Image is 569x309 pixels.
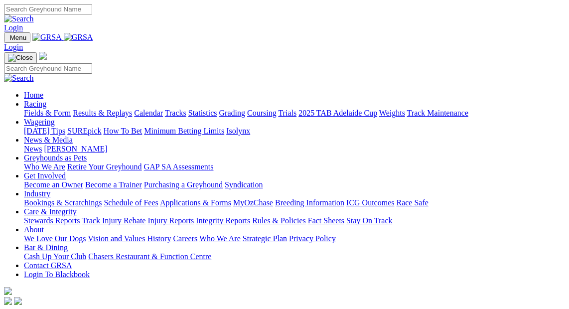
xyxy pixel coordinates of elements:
[44,145,107,153] a: [PERSON_NAME]
[243,234,287,243] a: Strategic Plan
[188,109,217,117] a: Statistics
[165,109,186,117] a: Tracks
[4,287,12,295] img: logo-grsa-white.png
[24,109,71,117] a: Fields & Form
[24,198,102,207] a: Bookings & Scratchings
[4,74,34,83] img: Search
[73,109,132,117] a: Results & Replays
[24,127,565,136] div: Wagering
[24,154,87,162] a: Greyhounds as Pets
[4,63,92,74] input: Search
[147,216,194,225] a: Injury Reports
[226,127,250,135] a: Isolynx
[24,252,565,261] div: Bar & Dining
[134,109,163,117] a: Calendar
[24,207,77,216] a: Care & Integrity
[24,198,565,207] div: Industry
[275,198,344,207] a: Breeding Information
[196,216,250,225] a: Integrity Reports
[4,4,92,14] input: Search
[24,145,42,153] a: News
[199,234,241,243] a: Who We Are
[14,297,22,305] img: twitter.svg
[24,118,55,126] a: Wagering
[252,216,306,225] a: Rules & Policies
[225,180,263,189] a: Syndication
[144,180,223,189] a: Purchasing a Greyhound
[24,100,46,108] a: Racing
[24,162,65,171] a: Who We Are
[289,234,336,243] a: Privacy Policy
[24,234,86,243] a: We Love Our Dogs
[24,136,73,144] a: News & Media
[24,180,83,189] a: Become an Owner
[308,216,344,225] a: Fact Sheets
[219,109,245,117] a: Grading
[88,252,211,261] a: Chasers Restaurant & Function Centre
[24,91,43,99] a: Home
[4,52,37,63] button: Toggle navigation
[24,270,90,279] a: Login To Blackbook
[24,216,565,225] div: Care & Integrity
[4,297,12,305] img: facebook.svg
[64,33,93,42] img: GRSA
[4,23,23,32] a: Login
[4,14,34,23] img: Search
[24,225,44,234] a: About
[24,127,65,135] a: [DATE] Tips
[24,162,565,171] div: Greyhounds as Pets
[233,198,273,207] a: MyOzChase
[379,109,405,117] a: Weights
[104,127,142,135] a: How To Bet
[24,171,66,180] a: Get Involved
[24,109,565,118] div: Racing
[24,234,565,243] div: About
[24,252,86,261] a: Cash Up Your Club
[396,198,428,207] a: Race Safe
[4,32,30,43] button: Toggle navigation
[85,180,142,189] a: Become a Trainer
[67,162,142,171] a: Retire Your Greyhound
[24,145,565,154] div: News & Media
[346,216,392,225] a: Stay On Track
[8,54,33,62] img: Close
[67,127,101,135] a: SUREpick
[147,234,171,243] a: History
[346,198,394,207] a: ICG Outcomes
[278,109,296,117] a: Trials
[32,33,62,42] img: GRSA
[82,216,145,225] a: Track Injury Rebate
[10,34,26,41] span: Menu
[39,52,47,60] img: logo-grsa-white.png
[298,109,377,117] a: 2025 TAB Adelaide Cup
[24,261,72,270] a: Contact GRSA
[88,234,145,243] a: Vision and Values
[173,234,197,243] a: Careers
[24,216,80,225] a: Stewards Reports
[247,109,277,117] a: Coursing
[104,198,158,207] a: Schedule of Fees
[4,43,23,51] a: Login
[24,243,68,252] a: Bar & Dining
[144,127,224,135] a: Minimum Betting Limits
[144,162,214,171] a: GAP SA Assessments
[24,189,50,198] a: Industry
[24,180,565,189] div: Get Involved
[407,109,468,117] a: Track Maintenance
[160,198,231,207] a: Applications & Forms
